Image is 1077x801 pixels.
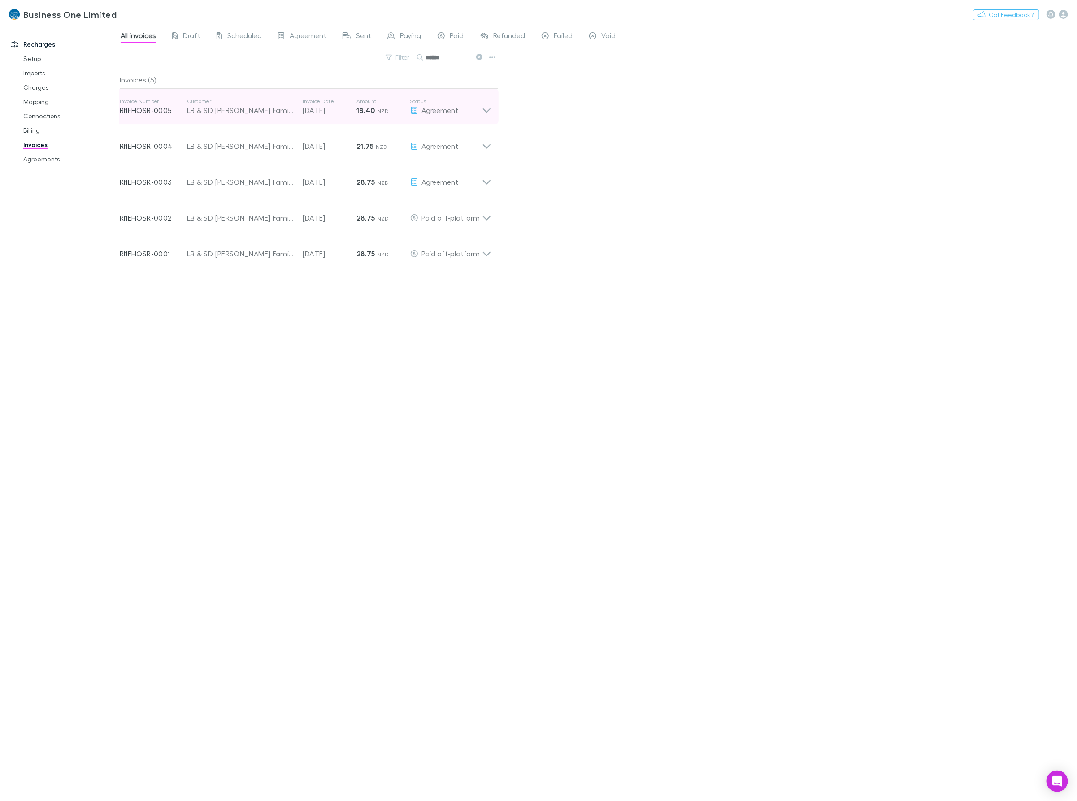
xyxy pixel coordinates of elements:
[9,9,20,20] img: Business One Limited's Logo
[377,251,389,258] span: NZD
[973,9,1039,20] button: Got Feedback?
[187,212,294,223] div: LB & SD [PERSON_NAME] Family Trust
[554,31,573,43] span: Failed
[422,249,480,258] span: Paid off-platform
[113,89,499,125] div: Invoice NumberRI1EHOSR-0005CustomerLB & SD [PERSON_NAME] Family TrustInvoice Date[DATE]Amount18.4...
[120,248,187,259] p: RI1EHOSR-0001
[23,9,117,20] h3: Business One Limited
[356,178,375,186] strong: 28.75
[303,177,356,187] p: [DATE]
[14,123,126,138] a: Billing
[1047,771,1068,792] div: Open Intercom Messenger
[120,141,187,152] p: RI1EHOSR-0004
[113,232,499,268] div: RI1EHOSR-0001LB & SD [PERSON_NAME] Family Trust[DATE]28.75 NZDPaid off-platform
[14,95,126,109] a: Mapping
[381,52,415,63] button: Filter
[303,141,356,152] p: [DATE]
[377,108,389,114] span: NZD
[377,179,389,186] span: NZD
[120,212,187,223] p: RI1EHOSR-0002
[602,31,616,43] span: Void
[356,213,375,222] strong: 28.75
[422,106,459,114] span: Agreement
[356,98,410,105] p: Amount
[422,213,480,222] span: Paid off-platform
[187,105,294,116] div: LB & SD [PERSON_NAME] Family Trust
[187,248,294,259] div: LB & SD [PERSON_NAME] Family Trust
[120,98,187,105] p: Invoice Number
[410,98,482,105] p: Status
[120,177,187,187] p: RI1EHOSR-0003
[422,142,459,150] span: Agreement
[450,31,464,43] span: Paid
[227,31,262,43] span: Scheduled
[113,125,499,160] div: RI1EHOSR-0004LB & SD [PERSON_NAME] Family Trust[DATE]21.75 NZDAgreement
[14,52,126,66] a: Setup
[14,109,126,123] a: Connections
[303,212,356,223] p: [DATE]
[14,80,126,95] a: Charges
[187,141,294,152] div: LB & SD [PERSON_NAME] Family Trust
[2,37,126,52] a: Recharges
[14,138,126,152] a: Invoices
[14,152,126,166] a: Agreements
[303,98,356,105] p: Invoice Date
[4,4,122,25] a: Business One Limited
[303,248,356,259] p: [DATE]
[290,31,326,43] span: Agreement
[187,177,294,187] div: LB & SD [PERSON_NAME] Family Trust
[494,31,525,43] span: Refunded
[14,66,126,80] a: Imports
[356,31,371,43] span: Sent
[120,105,187,116] p: RI1EHOSR-0005
[113,160,499,196] div: RI1EHOSR-0003LB & SD [PERSON_NAME] Family Trust[DATE]28.75 NZDAgreement
[187,98,294,105] p: Customer
[422,178,459,186] span: Agreement
[356,142,374,151] strong: 21.75
[356,249,375,258] strong: 28.75
[113,196,499,232] div: RI1EHOSR-0002LB & SD [PERSON_NAME] Family Trust[DATE]28.75 NZDPaid off-platform
[400,31,421,43] span: Paying
[356,106,375,115] strong: 18.40
[376,143,388,150] span: NZD
[121,31,156,43] span: All invoices
[303,105,356,116] p: [DATE]
[377,215,389,222] span: NZD
[183,31,200,43] span: Draft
